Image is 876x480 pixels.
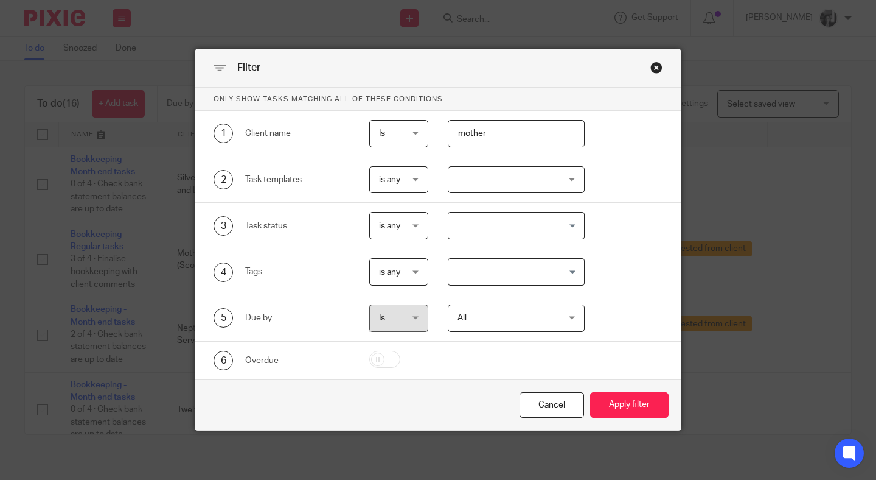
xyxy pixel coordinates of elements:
[214,308,233,328] div: 5
[245,220,350,232] div: Task status
[457,314,467,322] span: All
[650,62,662,74] div: Close this dialog window
[214,170,233,189] div: 2
[520,392,584,418] div: Close this dialog window
[245,312,350,324] div: Due by
[590,392,669,418] button: Apply filter
[214,216,233,236] div: 3
[245,127,350,139] div: Client name
[237,63,260,72] span: Filter
[214,124,233,143] div: 1
[245,355,350,367] div: Overdue
[245,266,350,278] div: Tags
[379,222,400,230] span: is any
[214,351,233,370] div: 6
[245,174,350,186] div: Task templates
[379,268,400,277] span: is any
[450,215,577,236] input: Search for option
[448,212,585,239] div: Search for option
[379,314,385,322] span: Is
[448,258,585,286] div: Search for option
[379,129,385,138] span: Is
[214,263,233,282] div: 4
[379,175,400,184] span: is any
[195,88,681,111] p: Only show tasks matching all of these conditions
[450,261,577,283] input: Search for option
